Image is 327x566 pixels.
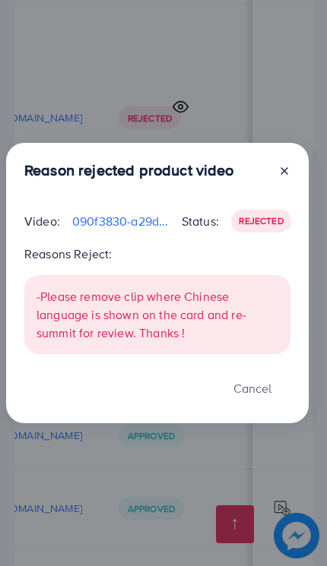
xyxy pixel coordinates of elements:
[37,287,278,342] p: -Please remove clip where Chinese language is shown on the card and re-summit for review. Thanks !
[72,212,170,230] p: 090f3830-a29d-4fe2-9067-d976a6d905cb-1749589438645.mp4
[182,212,219,230] p: Status:
[214,372,290,405] button: Cancel
[24,212,60,230] p: Video:
[24,245,290,263] p: Reasons Reject:
[239,214,283,227] span: Rejected
[24,161,234,179] h3: Reason rejected product video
